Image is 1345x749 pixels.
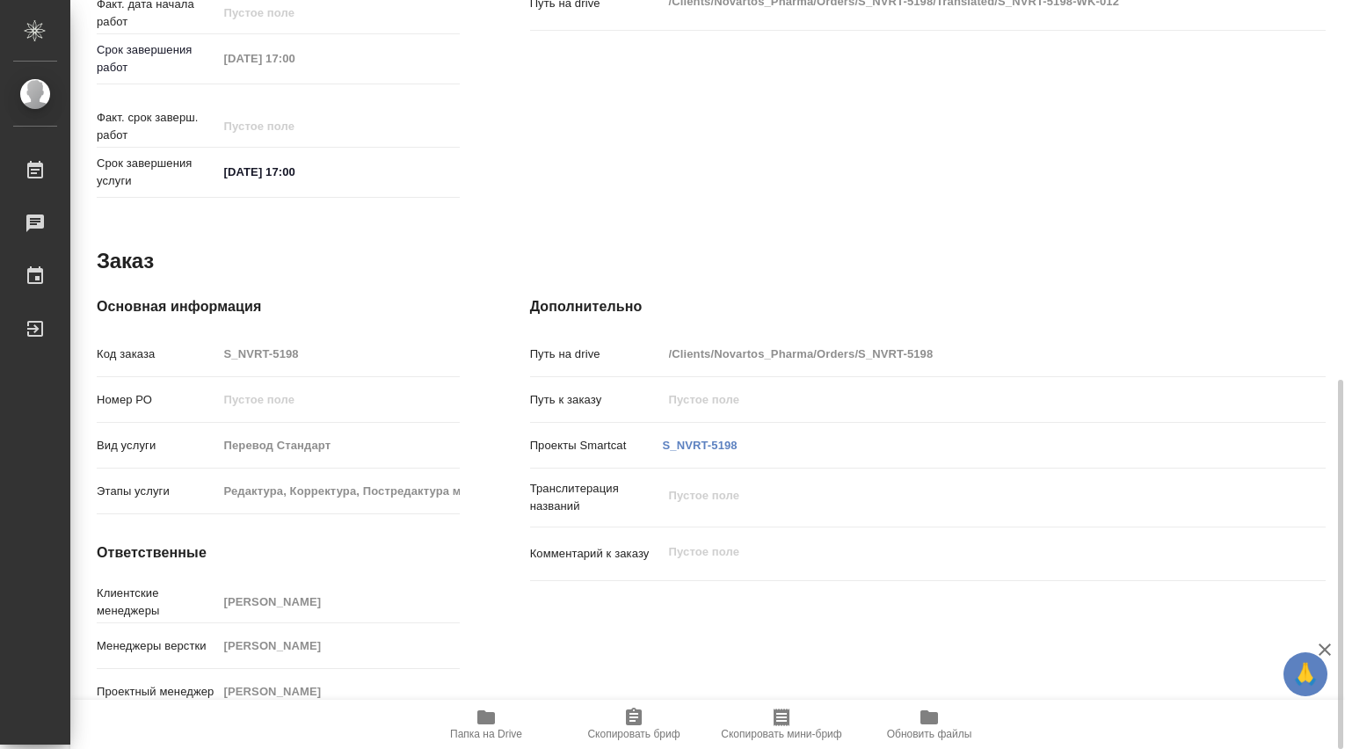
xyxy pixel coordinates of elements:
[1290,656,1320,693] span: 🙏
[97,483,218,500] p: Этапы услуги
[218,387,460,412] input: Пустое поле
[97,683,218,701] p: Проектный менеджер
[97,542,460,564] h4: Ответственные
[530,296,1326,317] h4: Дополнительно
[1283,652,1327,696] button: 🙏
[97,247,154,275] h2: Заказ
[855,700,1003,749] button: Обновить файлы
[560,700,708,749] button: Скопировать бриф
[530,480,663,515] p: Транслитерация названий
[218,46,372,71] input: Пустое поле
[663,439,738,452] a: S_NVRT-5198
[218,679,460,704] input: Пустое поле
[218,433,460,458] input: Пустое поле
[721,728,841,740] span: Скопировать мини-бриф
[530,391,663,409] p: Путь к заказу
[450,728,522,740] span: Папка на Drive
[218,633,460,658] input: Пустое поле
[97,155,218,190] p: Срок завершения услуги
[97,296,460,317] h4: Основная информация
[97,585,218,620] p: Клиентские менеджеры
[663,387,1260,412] input: Пустое поле
[218,478,460,504] input: Пустое поле
[887,728,972,740] span: Обновить файлы
[218,341,460,367] input: Пустое поле
[218,113,372,139] input: Пустое поле
[663,341,1260,367] input: Пустое поле
[708,700,855,749] button: Скопировать мини-бриф
[97,391,218,409] p: Номер РО
[97,109,218,144] p: Факт. срок заверш. работ
[97,41,218,76] p: Срок завершения работ
[218,159,372,185] input: ✎ Введи что-нибудь
[412,700,560,749] button: Папка на Drive
[97,345,218,363] p: Код заказа
[97,437,218,454] p: Вид услуги
[530,345,663,363] p: Путь на drive
[97,637,218,655] p: Менеджеры верстки
[530,545,663,563] p: Комментарий к заказу
[587,728,680,740] span: Скопировать бриф
[218,589,460,614] input: Пустое поле
[530,437,663,454] p: Проекты Smartcat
